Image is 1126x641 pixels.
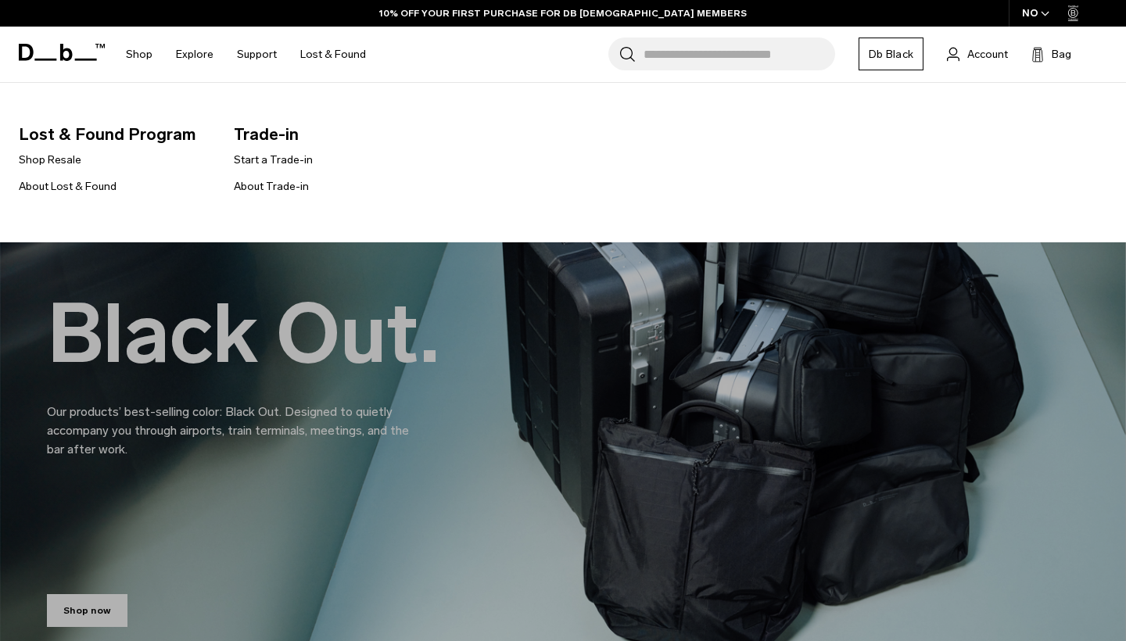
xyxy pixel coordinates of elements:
a: Shop Resale [19,152,81,168]
span: Trade-in [234,122,424,147]
button: Bag [1031,45,1071,63]
a: Support [237,27,277,82]
a: Db Black [859,38,923,70]
nav: Main Navigation [114,27,378,82]
span: Lost & Found Program [19,122,209,147]
a: About Trade-in [234,178,309,195]
a: Start a Trade-in [234,152,313,168]
a: 10% OFF YOUR FIRST PURCHASE FOR DB [DEMOGRAPHIC_DATA] MEMBERS [379,6,747,20]
a: Account [947,45,1008,63]
span: Account [967,46,1008,63]
a: Shop [126,27,152,82]
a: Lost & Found [300,27,366,82]
a: Explore [176,27,213,82]
a: About Lost & Found [19,178,117,195]
span: Bag [1052,46,1071,63]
